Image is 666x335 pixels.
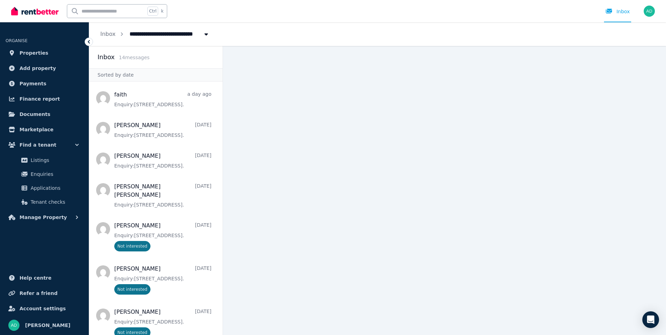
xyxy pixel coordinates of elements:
[20,274,52,282] span: Help centre
[147,7,158,16] span: Ctrl
[6,138,83,152] button: Find a tenant
[98,52,115,62] h2: Inbox
[6,92,83,106] a: Finance report
[114,221,211,251] a: [PERSON_NAME][DATE]Enquiry:[STREET_ADDRESS].Not interested
[644,6,655,17] img: Ajit DANGAL
[89,68,223,81] div: Sorted by date
[161,8,163,14] span: k
[20,79,46,88] span: Payments
[20,49,48,57] span: Properties
[89,81,223,335] nav: Message list
[8,181,80,195] a: Applications
[31,156,78,164] span: Listings
[31,198,78,206] span: Tenant checks
[605,8,630,15] div: Inbox
[114,121,211,139] a: [PERSON_NAME][DATE]Enquiry:[STREET_ADDRESS].
[25,321,70,329] span: [PERSON_NAME]
[20,213,67,221] span: Manage Property
[6,46,83,60] a: Properties
[6,123,83,137] a: Marketplace
[20,125,53,134] span: Marketplace
[114,152,211,169] a: [PERSON_NAME][DATE]Enquiry:[STREET_ADDRESS].
[114,91,211,108] a: faitha day agoEnquiry:[STREET_ADDRESS].
[11,6,59,16] img: RentBetter
[6,61,83,75] a: Add property
[114,265,211,295] a: [PERSON_NAME][DATE]Enquiry:[STREET_ADDRESS].Not interested
[6,107,83,121] a: Documents
[20,64,56,72] span: Add property
[8,153,80,167] a: Listings
[119,55,149,60] span: 14 message s
[100,31,116,37] a: Inbox
[20,304,66,313] span: Account settings
[89,22,221,46] nav: Breadcrumb
[8,195,80,209] a: Tenant checks
[20,110,51,118] span: Documents
[6,38,28,43] span: ORGANISE
[20,95,60,103] span: Finance report
[6,302,83,315] a: Account settings
[6,210,83,224] button: Manage Property
[31,184,78,192] span: Applications
[8,320,20,331] img: Ajit DANGAL
[642,311,659,328] div: Open Intercom Messenger
[20,289,57,297] span: Refer a friend
[6,271,83,285] a: Help centre
[6,286,83,300] a: Refer a friend
[114,182,211,208] a: [PERSON_NAME] [PERSON_NAME][DATE]Enquiry:[STREET_ADDRESS].
[8,167,80,181] a: Enquiries
[6,77,83,91] a: Payments
[20,141,56,149] span: Find a tenant
[31,170,78,178] span: Enquiries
